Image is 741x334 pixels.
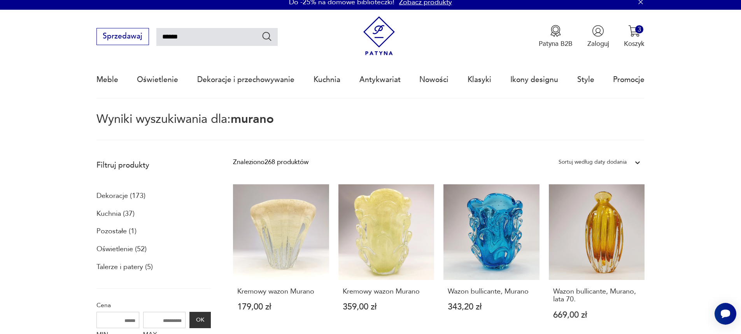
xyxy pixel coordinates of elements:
p: 359,00 zł [343,303,430,311]
p: Wyniki wyszukiwania dla: [96,114,645,140]
p: Zaloguj [587,39,609,48]
button: Zaloguj [587,25,609,48]
img: Ikona medalu [550,25,562,37]
a: Antykwariat [359,62,401,98]
a: Sprzedawaj [96,34,149,40]
a: Nowości [419,62,448,98]
div: 3 [635,25,643,33]
button: Szukaj [261,31,273,42]
p: Cena [96,300,211,310]
a: Kuchnia (37) [96,207,135,220]
p: 179,00 zł [237,303,325,311]
a: Klasyki [468,62,491,98]
button: 3Koszyk [624,25,645,48]
button: Sprzedawaj [96,28,149,45]
a: Dekoracje i przechowywanie [197,62,294,98]
a: Promocje [613,62,645,98]
a: Dekoracje (173) [96,189,145,203]
button: OK [189,312,210,328]
a: Meble [96,62,118,98]
a: Ikona medaluPatyna B2B [539,25,573,48]
h3: Wazon bullicante, Murano, lata 70. [553,288,641,304]
a: Ikony designu [510,62,558,98]
p: 669,00 zł [553,311,641,319]
h3: Wazon bullicante, Murano [448,288,535,296]
p: 343,20 zł [448,303,535,311]
a: Kuchnia [314,62,340,98]
a: Style [577,62,594,98]
a: Talerze i patery (5) [96,261,153,274]
a: Oświetlenie [137,62,178,98]
p: Koszyk [624,39,645,48]
button: Patyna B2B [539,25,573,48]
h3: Kremowy wazon Murano [343,288,430,296]
a: Pozostałe (1) [96,225,137,238]
h3: Kremowy wazon Murano [237,288,325,296]
p: Filtruj produkty [96,160,211,170]
a: Oświetlenie (52) [96,243,147,256]
iframe: Smartsupp widget button [715,303,736,325]
img: Ikonka użytkownika [592,25,604,37]
img: Ikona koszyka [628,25,640,37]
div: Sortuj według daty dodania [559,157,627,167]
p: Patyna B2B [539,39,573,48]
img: Patyna - sklep z meblami i dekoracjami vintage [359,16,399,56]
div: Znaleziono 268 produktów [233,157,308,167]
span: murano [231,111,274,127]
